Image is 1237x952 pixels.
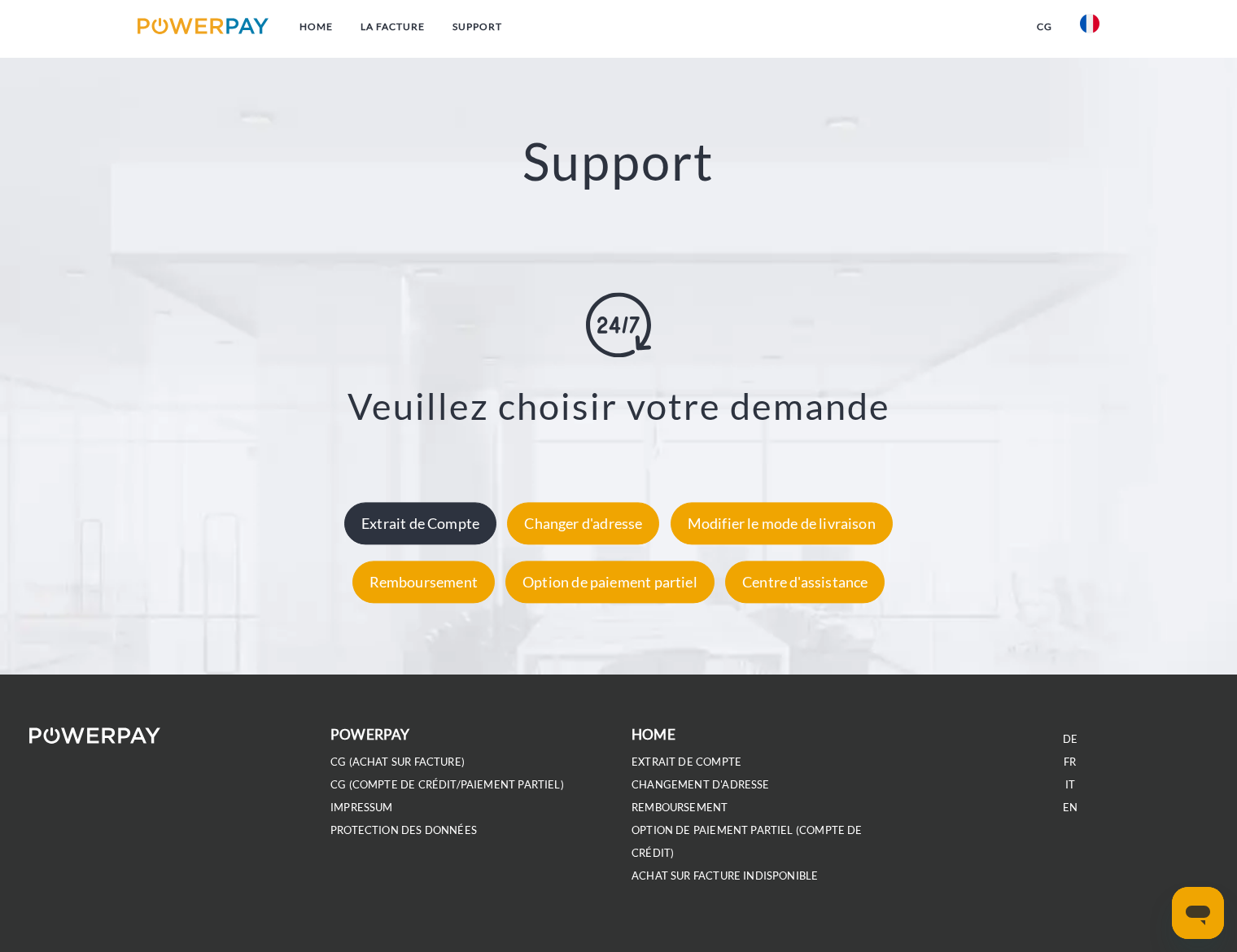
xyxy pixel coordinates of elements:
a: CG (Compte de crédit/paiement partiel) [330,778,564,792]
div: Option de paiement partiel [505,561,715,603]
a: Changer d'adresse [503,514,663,532]
a: EN [1063,801,1077,814]
a: IMPRESSUM [330,801,393,814]
a: Extrait de Compte [340,514,500,532]
a: ACHAT SUR FACTURE INDISPONIBLE [632,869,818,883]
a: IT [1065,778,1075,792]
a: Option de paiement partiel [501,573,719,591]
div: Centre d'assistance [725,561,885,603]
a: Support [439,12,516,41]
div: Extrait de Compte [344,502,496,544]
a: Home [286,12,347,41]
a: Remboursement [348,573,499,591]
img: online-shopping.svg [586,293,651,358]
a: PROTECTION DES DONNÉES [330,823,477,837]
div: Modifier le mode de livraison [671,502,893,544]
a: CG (achat sur facture) [330,755,465,769]
a: FR [1064,755,1076,769]
a: EXTRAIT DE COMPTE [632,755,741,769]
h2: Support [62,129,1175,194]
a: Centre d'assistance [721,573,889,591]
a: Modifier le mode de livraison [667,514,897,532]
b: Home [632,726,675,743]
h3: Veuillez choisir votre demande [82,384,1155,430]
b: POWERPAY [330,726,409,743]
a: OPTION DE PAIEMENT PARTIEL (Compte de crédit) [632,823,863,860]
a: LA FACTURE [347,12,439,41]
a: DE [1063,732,1077,746]
a: CG [1023,12,1066,41]
img: logo-powerpay.svg [138,18,269,34]
div: Changer d'adresse [507,502,659,544]
img: logo-powerpay-white.svg [29,727,160,744]
iframe: Bouton de lancement de la fenêtre de messagerie, conversation en cours [1172,887,1224,939]
a: REMBOURSEMENT [632,801,728,814]
div: Remboursement [352,561,495,603]
a: Changement d'adresse [632,778,770,792]
img: fr [1080,14,1099,33]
